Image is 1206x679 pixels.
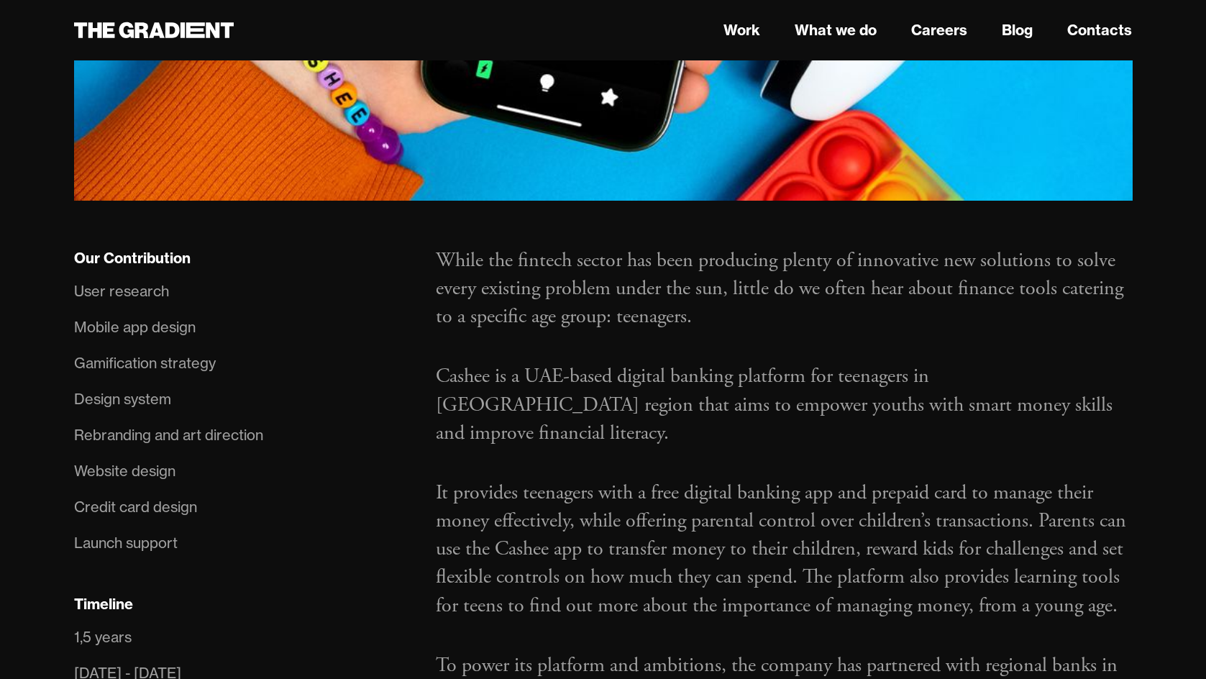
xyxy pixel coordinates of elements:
[74,496,197,519] div: Credit card design
[723,19,760,41] a: Work
[74,460,175,483] div: Website design
[74,249,191,268] div: Our Contribution
[74,388,171,411] div: Design system
[74,626,132,649] div: 1,5 years
[1002,19,1033,41] a: Blog
[1067,19,1132,41] a: Contacts
[436,479,1132,620] p: It provides teenagers with a free digital banking app and prepaid card to manage their money effe...
[74,532,178,555] div: Launch support
[74,280,169,303] div: User research
[436,247,1132,332] p: While the fintech sector has been producing plenty of innovative new solutions to solve every exi...
[74,595,133,614] div: Timeline
[795,19,877,41] a: What we do
[74,316,196,339] div: Mobile app design
[911,19,967,41] a: Careers
[74,424,263,447] div: Rebranding and art direction
[436,363,1132,447] p: Cashee is a UAE-based digital banking platform for teenagers in [GEOGRAPHIC_DATA] region that aim...
[74,352,216,375] div: Gamification strategy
